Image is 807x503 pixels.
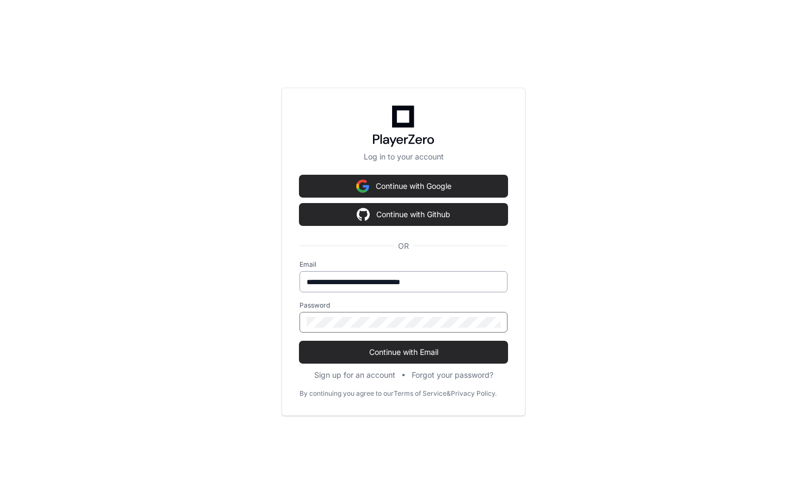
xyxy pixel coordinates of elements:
[299,341,508,363] button: Continue with Email
[447,389,451,398] div: &
[299,389,394,398] div: By continuing you agree to our
[299,175,508,197] button: Continue with Google
[394,389,447,398] a: Terms of Service
[356,175,369,197] img: Sign in with google
[357,204,370,225] img: Sign in with google
[299,347,508,358] span: Continue with Email
[412,370,493,381] button: Forgot your password?
[314,370,395,381] button: Sign up for an account
[299,151,508,162] p: Log in to your account
[299,301,508,310] label: Password
[299,204,508,225] button: Continue with Github
[451,389,497,398] a: Privacy Policy.
[394,241,413,251] span: OR
[299,260,508,269] label: Email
